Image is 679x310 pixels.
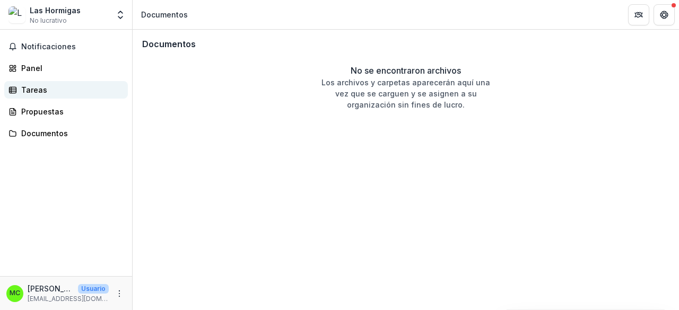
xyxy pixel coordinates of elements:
div: María Maritza Cedillo [10,290,20,297]
a: Propuestas [4,103,128,120]
font: Propuestas [21,107,64,116]
a: Tareas [4,81,128,99]
font: Los archivos y carpetas aparecerán aquí una vez que se carguen y se asignen a su organización sin... [321,78,490,109]
button: Obtener ayuda [654,4,675,25]
button: Notificaciones [4,38,128,55]
a: Panel [4,59,128,77]
font: Tareas [21,85,47,94]
font: Las Hormigas [30,6,81,15]
font: Documentos [142,39,196,49]
font: Documentos [21,129,68,138]
button: Fogonadura [628,4,649,25]
a: Documentos [4,125,128,142]
font: No se encontraron archivos [351,65,461,76]
img: Las Hormigas [8,6,25,23]
font: Notificaciones [21,42,76,51]
font: [EMAIL_ADDRESS][DOMAIN_NAME] [28,295,136,303]
font: Usuario [81,285,106,293]
font: Documentos [141,10,188,19]
font: No lucrativo [30,16,67,24]
font: [PERSON_NAME] [28,284,88,293]
button: Conmutador de entidades abiertas [113,4,128,25]
button: Más [113,287,126,300]
font: MC [10,289,20,297]
nav: migaja de pan [137,7,192,22]
font: Panel [21,64,42,73]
